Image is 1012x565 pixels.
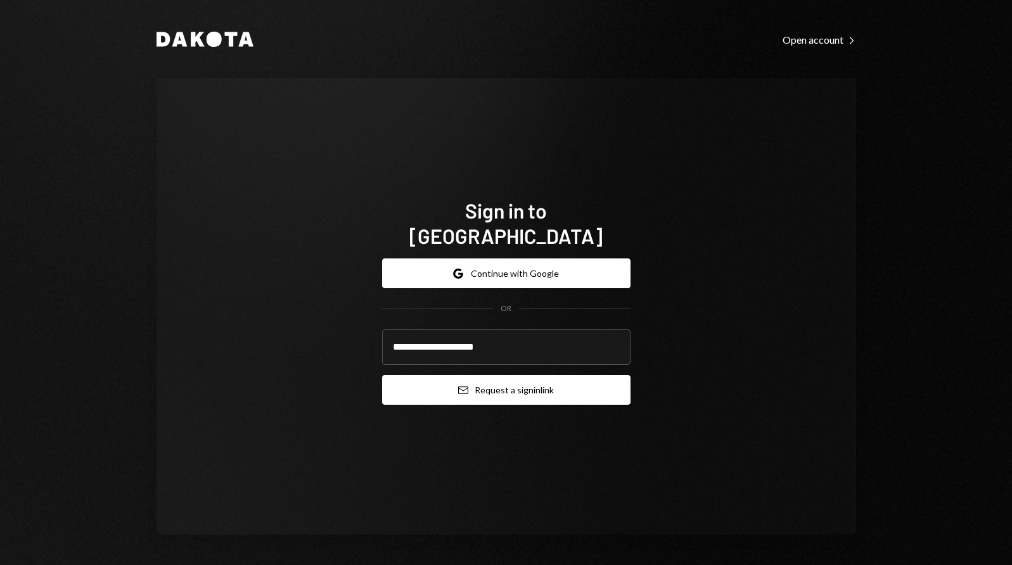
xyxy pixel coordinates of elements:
[783,32,856,46] a: Open account
[382,198,631,248] h1: Sign in to [GEOGRAPHIC_DATA]
[501,303,511,314] div: OR
[382,258,631,288] button: Continue with Google
[382,375,631,405] button: Request a signinlink
[783,34,856,46] div: Open account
